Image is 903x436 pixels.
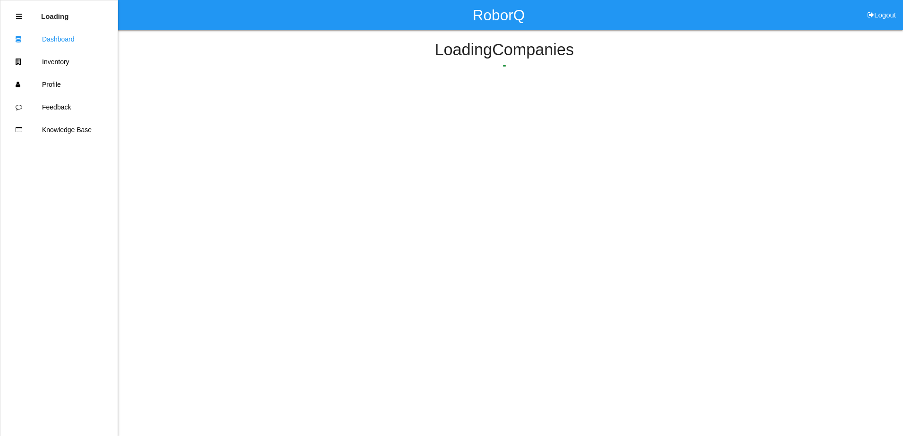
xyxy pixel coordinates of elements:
[0,28,118,50] a: Dashboard
[142,41,867,59] h4: Loading Companies
[0,96,118,118] a: Feedback
[41,5,68,20] p: Loading
[0,73,118,96] a: Profile
[16,5,22,28] div: Close
[0,50,118,73] a: Inventory
[0,118,118,141] a: Knowledge Base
